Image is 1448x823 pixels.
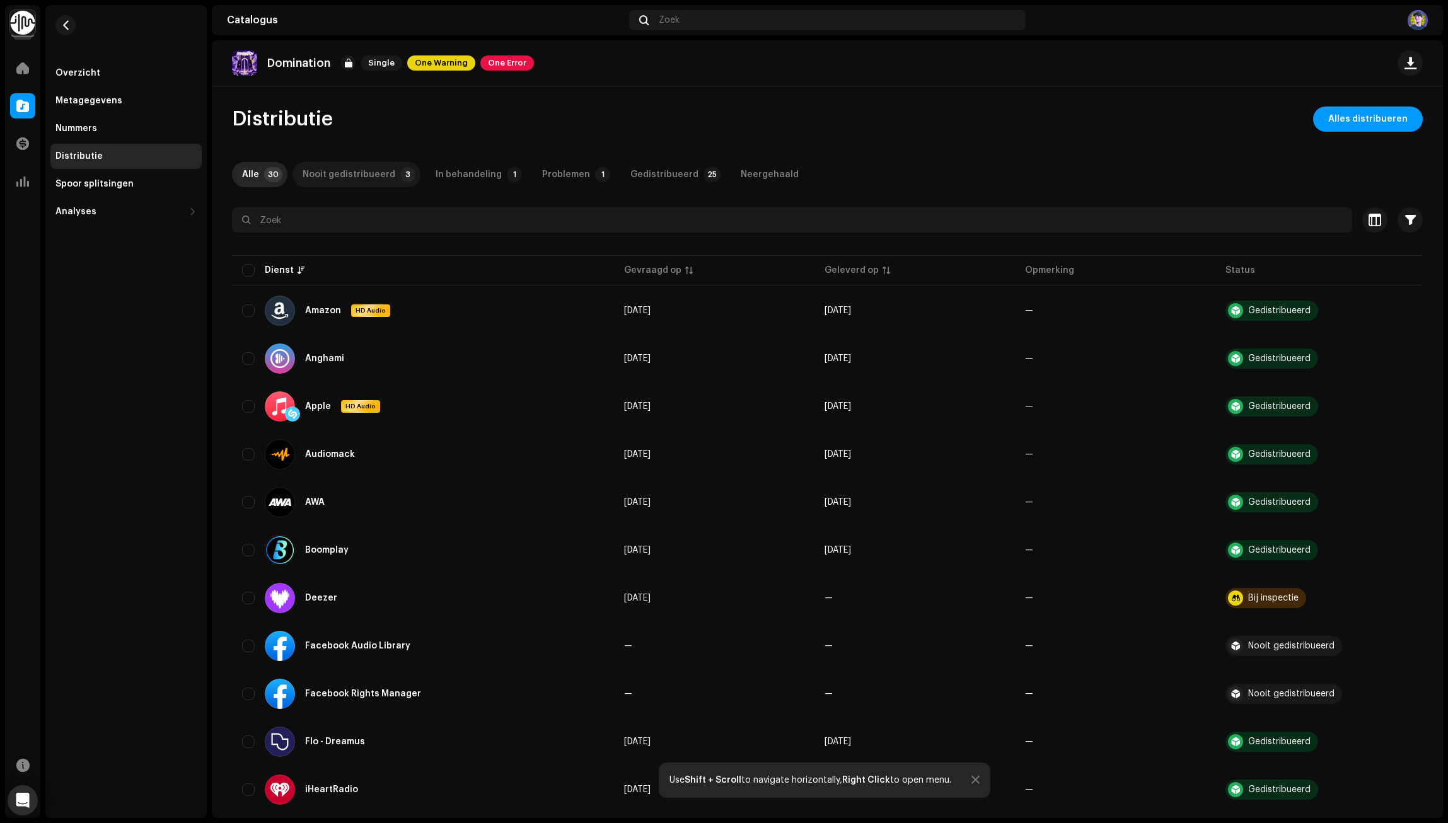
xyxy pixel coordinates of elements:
re-m-nav-item: Overzicht [50,60,202,86]
strong: Shift + Scroll [685,776,741,785]
re-a-table-badge: — [1025,689,1033,698]
button: Alles distribueren [1313,106,1423,132]
div: AWA [305,498,325,507]
re-a-table-badge: — [1025,737,1033,746]
re-a-table-badge: — [1025,594,1033,602]
re-m-nav-item: Nummers [50,116,202,141]
div: Gedistribueerd [1248,450,1311,459]
img: 0f74c21f-6d1c-4dbc-9196-dbddad53419e [10,10,35,35]
span: 7 okt. 2025 [825,498,851,507]
strong: Right Click [842,776,890,785]
div: Gedistribueerd [1248,737,1311,746]
div: Amazon [305,306,341,315]
div: Apple [305,402,331,411]
span: Single [361,55,402,71]
div: Gevraagd op [624,264,681,277]
p-badge: 3 [400,167,415,182]
div: Alle [242,162,259,187]
div: Gedistribueerd [1248,402,1311,411]
div: iHeartRadio [305,785,358,794]
div: Gedistribueerd [1248,546,1311,555]
span: 6 okt. 2025 [624,785,651,794]
div: Gedistribueerd [630,162,698,187]
p-badge: 30 [264,167,282,182]
re-a-table-badge: — [1025,306,1033,315]
span: 6 okt. 2025 [624,402,651,411]
div: Boomplay [305,546,349,555]
div: Gedistribueerd [1248,306,1311,315]
div: Problemen [542,162,590,187]
span: 7 okt. 2025 [825,402,851,411]
span: 7 okt. 2025 [825,354,851,363]
re-a-table-badge: — [1025,450,1033,459]
span: — [624,642,632,650]
re-a-table-badge: — [1025,402,1033,411]
div: Nooit gedistribueerd [1248,689,1335,698]
span: 7 okt. 2025 [825,546,851,555]
input: Zoek [232,207,1352,233]
re-m-nav-dropdown: Analyses [50,199,202,224]
div: Nooit gedistribueerd [303,162,395,187]
div: Neergehaald [741,162,799,187]
span: Zoek [659,15,680,25]
re-a-table-badge: — [1025,354,1033,363]
div: Deezer [305,594,337,602]
span: — [825,594,833,602]
div: Dienst [265,264,294,277]
div: Facebook Audio Library [305,642,410,650]
div: Analyses [55,207,96,217]
span: HD Audio [342,402,379,411]
span: 6 okt. 2025 [624,498,651,507]
div: In behandeling [436,162,502,187]
div: Facebook Rights Manager [305,689,421,698]
span: 7 okt. 2025 [825,306,851,315]
img: f2555182-a0c4-45de-8436-1f24aec6d308 [1408,10,1428,30]
div: Use to navigate horizontally, to open menu. [669,775,951,785]
re-m-nav-item: Metagegevens [50,88,202,113]
p-badge: 1 [507,167,522,182]
span: 6 okt. 2025 [624,737,651,746]
div: Gedistribueerd [1248,354,1311,363]
div: Flo - Dreamus [305,737,365,746]
p-badge: 25 [704,167,721,182]
div: Nummers [55,124,97,134]
re-m-nav-item: Distributie [50,144,202,169]
span: One Error [480,55,534,71]
span: — [825,689,833,698]
div: Metagegevens [55,96,122,106]
p-badge: 1 [595,167,610,182]
re-a-table-badge: — [1025,785,1033,794]
re-a-table-badge: — [1025,546,1033,555]
span: One Warning [407,55,475,71]
re-a-table-badge: — [1025,642,1033,650]
span: — [624,689,632,698]
div: Catalogus [227,15,624,25]
span: — [825,642,833,650]
re-m-nav-item: Spoor splitsingen [50,171,202,197]
span: 7 okt. 2025 [624,594,651,602]
div: Spoor splitsingen [55,179,134,189]
div: Nooit gedistribueerd [1248,642,1335,650]
img: 295c2a63-bc0f-46d2-8a56-e10179cb35ca [232,50,257,76]
span: 7 okt. 2025 [825,450,851,459]
div: Bij inspectie [1248,594,1299,602]
div: Overzicht [55,68,100,78]
div: Distributie [55,151,103,161]
div: Open Intercom Messenger [8,785,38,815]
span: HD Audio [352,306,389,315]
div: Gedistribueerd [1248,498,1311,507]
span: 7 okt. 2025 [825,737,851,746]
div: Anghami [305,354,344,363]
div: Geleverd op [825,264,879,277]
span: 6 okt. 2025 [624,354,651,363]
span: 6 okt. 2025 [624,546,651,555]
span: Distributie [232,106,333,132]
span: 6 okt. 2025 [624,306,651,315]
re-a-table-badge: — [1025,498,1033,507]
span: 6 okt. 2025 [624,450,651,459]
span: Alles distribueren [1328,106,1408,132]
div: Gedistribueerd [1248,785,1311,794]
p: Domination [267,57,330,70]
div: Audiomack [305,450,355,459]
